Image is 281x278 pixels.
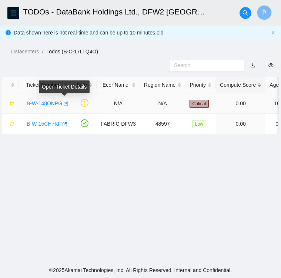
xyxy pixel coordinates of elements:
[46,49,98,54] a: Todos (B-C-17LTQ4O)
[7,7,19,19] button: menu
[240,7,251,19] button: search
[27,100,62,106] a: B-W-148ONPG
[140,93,185,114] td: N/A
[140,114,185,134] td: 48597
[81,119,88,127] span: check-circle
[81,99,88,107] span: exclamation-circle
[97,114,140,134] td: FABRIC-DFW3
[240,10,251,16] span: search
[174,61,234,69] input: Search
[6,97,15,109] button: star
[190,100,209,108] span: Critical
[27,121,61,127] a: B-W-15CH7KF
[97,93,140,114] td: N/A
[216,93,265,114] td: 0.00
[262,8,267,17] span: P
[42,49,43,54] span: /
[257,5,272,20] button: P
[192,120,206,128] span: Low
[11,49,39,54] a: Datacenters
[9,101,14,107] span: star
[8,10,19,16] span: menu
[268,63,274,68] span: eye
[39,80,90,93] div: Open Ticket Details
[9,121,14,127] span: star
[245,59,261,71] button: download
[250,62,255,68] a: download
[6,118,15,130] button: star
[216,114,265,134] td: 0.00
